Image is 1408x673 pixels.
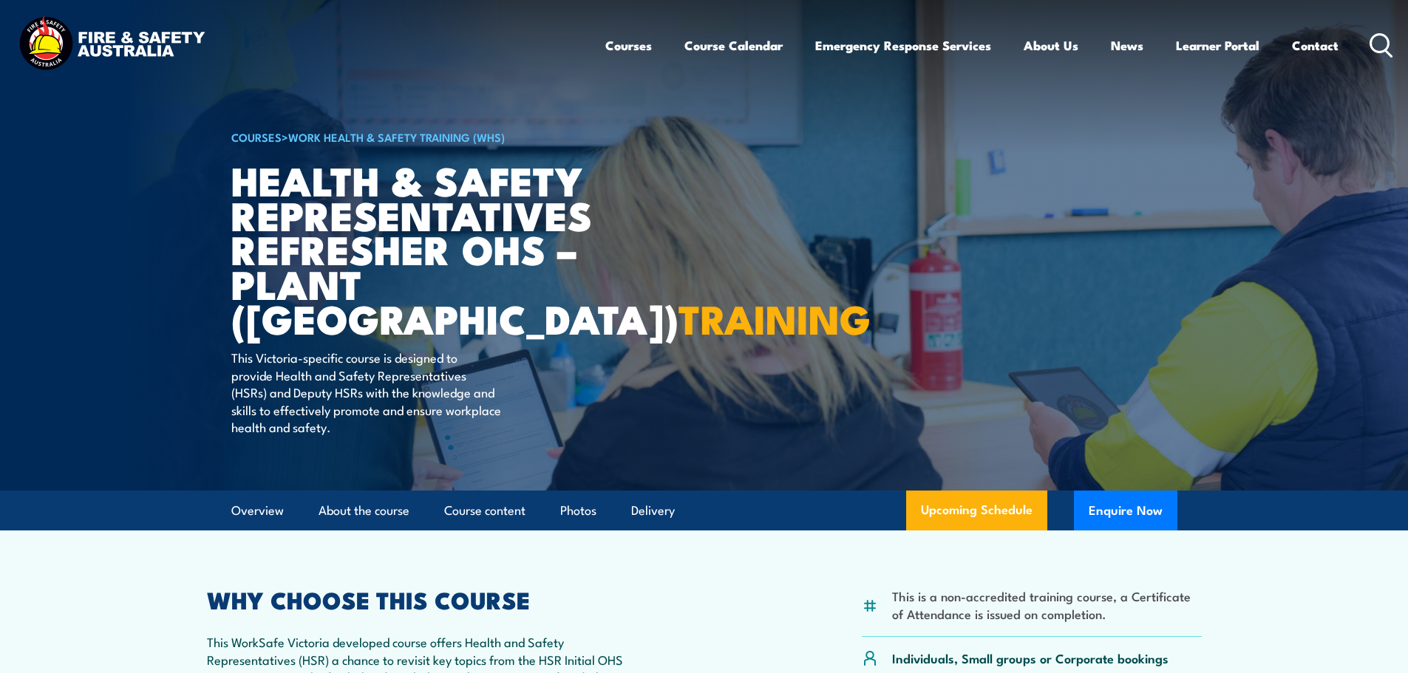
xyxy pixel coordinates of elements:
[1292,26,1339,65] a: Contact
[605,26,652,65] a: Courses
[444,491,526,530] a: Course content
[1176,26,1259,65] a: Learner Portal
[319,491,409,530] a: About the course
[892,587,1202,622] li: This is a non-accredited training course, a Certificate of Attendance is issued on completion.
[679,287,871,348] strong: TRAINING
[906,491,1047,530] a: Upcoming Schedule
[231,128,596,146] h6: >
[1074,491,1177,530] button: Enquire Now
[231,163,596,335] h1: Health & Safety Representatives Refresher OHS – Plant ([GEOGRAPHIC_DATA])
[1111,26,1143,65] a: News
[231,129,282,145] a: COURSES
[231,349,501,435] p: This Victoria-specific course is designed to provide Health and Safety Representatives (HSRs) and...
[207,589,639,609] h2: WHY CHOOSE THIS COURSE
[231,491,284,530] a: Overview
[288,129,505,145] a: Work Health & Safety Training (WHS)
[560,491,596,530] a: Photos
[892,649,1169,666] p: Individuals, Small groups or Corporate bookings
[815,26,991,65] a: Emergency Response Services
[1024,26,1078,65] a: About Us
[684,26,783,65] a: Course Calendar
[631,491,675,530] a: Delivery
